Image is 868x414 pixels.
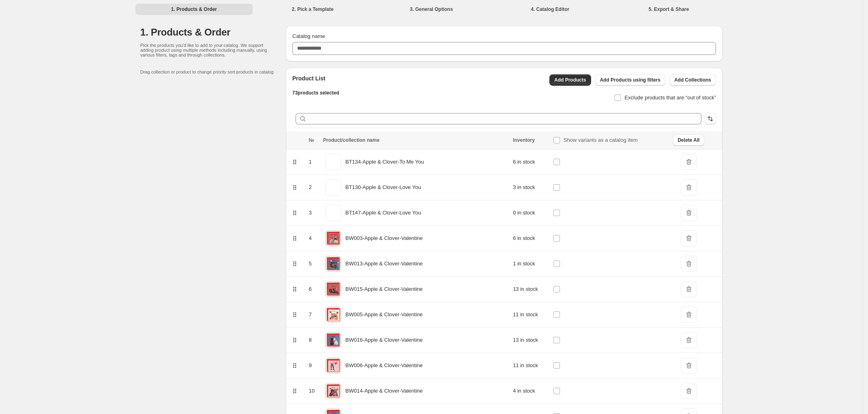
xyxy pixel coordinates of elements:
button: Add Products [549,74,591,86]
button: Add Products using filters [595,74,665,86]
span: Product/collection name [323,137,379,143]
td: 6 in stock [511,226,551,251]
span: 7 [309,311,312,317]
span: 5 [309,261,312,267]
span: 3 [309,210,312,216]
p: Pick the products you'd like to add to your catalog. We support adding product using multiple met... [140,43,270,57]
img: download_e95cba1c-7c24-46f3-9145-d1892116cc7d.jpg [325,307,341,323]
h2: Product List [292,74,339,82]
img: download_c8ae41d9-cfcb-41fa-816c-ae54d2c9c33f.jpg [325,357,341,374]
span: 4 [309,235,312,241]
span: 1 [309,159,312,165]
td: 0 in stock [511,200,551,226]
span: 2 [309,184,312,190]
span: 8 [309,337,312,343]
img: download_c976925c-9aea-4602-9365-8583baeca9e0.jpg [325,281,341,297]
span: 10 [309,388,315,394]
button: Add Collections [669,74,716,86]
button: Delete All [673,134,704,146]
span: 73 products selected [292,90,339,96]
td: 11 in stock [511,353,551,378]
td: 13 in stock [511,328,551,353]
span: Catalog name [292,33,325,39]
div: Inventory [513,137,548,143]
img: download_c80f4431-6c6c-4c8d-bd46-662c72d0c366.jpg [325,256,341,272]
span: 9 [309,362,312,368]
img: download_a8048e0d-7db7-499a-97ee-7fcec7c3ffff.jpg [325,332,341,348]
p: BW006-Apple & Clover-Valentine [345,361,422,370]
td: 4 in stock [511,378,551,404]
p: BW003-Apple & Clover-Valentine [345,234,422,242]
p: BT134-Apple & Clover-To Me You [345,158,424,166]
span: 6 [309,286,312,292]
td: 11 in stock [511,302,551,328]
span: Add Products using filters [600,77,661,83]
td: 1 in stock [511,251,551,277]
span: Delete All [678,137,699,143]
p: BW013-Apple & Clover-Valentine [345,260,422,268]
span: Exclude products that are “out of stock” [625,95,716,101]
img: download_41059c60-700e-4fbc-82cd-4b0c6cec8c86.jpg [325,383,341,399]
p: BW016-Apple & Clover-Valentine [345,336,422,344]
img: download_c5d98cf5-8f03-4a79-8b8c-96f2054b7e88.jpg [325,230,341,246]
p: BW014-Apple & Clover-Valentine [345,387,422,395]
p: BW015-Apple & Clover-Valentine [345,285,422,293]
p: BT147-Apple & Clover-Love You [345,209,421,217]
h1: 1. Products & Order [140,26,286,39]
td: 3 in stock [511,175,551,200]
p: BT130-Apple & Clover-Love You [345,183,421,191]
span: № [309,137,314,143]
td: 6 in stock [511,149,551,175]
span: Add Products [554,77,586,83]
span: Add Collections [674,77,711,83]
p: BW005-Apple & Clover-Valentine [345,311,422,319]
td: 13 in stock [511,277,551,302]
span: Show variants as a catalog item [564,137,638,143]
p: Drag collection or product to change priority sort products in catalog [140,69,286,74]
